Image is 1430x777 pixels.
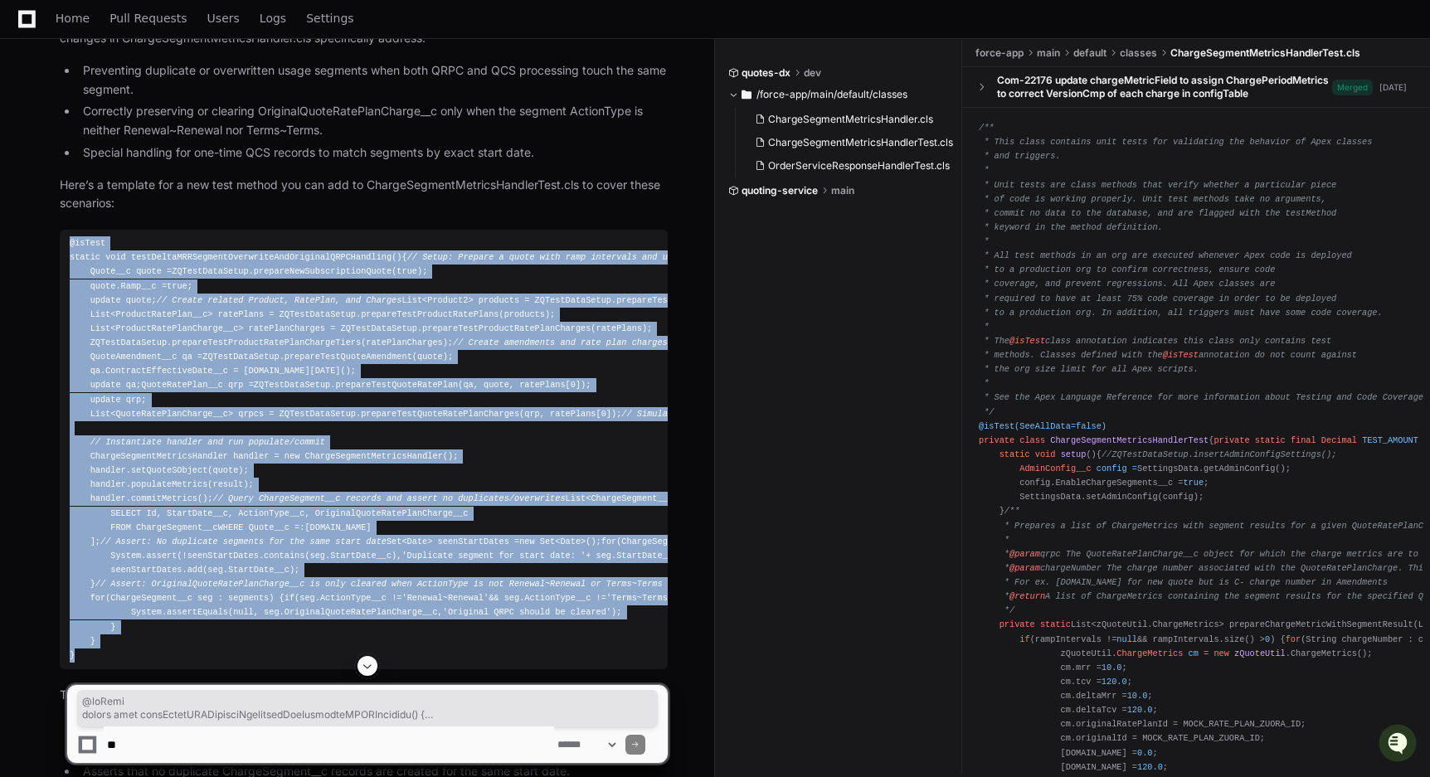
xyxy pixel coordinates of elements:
[1050,435,1209,445] span: ChargeSegmentMetricsHandlerTest
[1120,46,1157,60] span: classes
[1000,449,1030,459] span: static
[1097,464,1127,473] span: config
[1009,336,1045,346] span: @isTest
[1037,46,1060,60] span: main
[1116,648,1183,658] span: ChargeMetrics
[17,66,302,93] div: Welcome
[748,154,953,177] button: OrderServiceResponseHandlerTest.cls
[1214,435,1249,445] span: private
[540,537,555,546] span: Set
[157,295,402,305] span: // Create related Product, RatePlan, and Charges
[1040,619,1071,629] span: static
[1265,634,1270,644] span: 0
[233,451,269,461] span: handler
[182,352,192,362] span: qa
[90,352,178,362] span: QuoteAmendment__c
[1116,634,1137,644] span: null
[997,74,1332,100] div: Com-22176 update chargeMetricField to assign ChargePeriodMetrics to correct VersionCmp of each ch...
[78,143,668,163] li: Special handling for one-time QCS records to match segments by exact start date.
[56,124,272,140] div: Start new chat
[95,579,663,589] span: // Assert: OriginalQuoteRatePlanCharge__c is only cleared when ActionType is not Renewal~Renewal ...
[304,451,442,461] span: ChargeSegmentMetricsHandler
[1332,80,1373,95] span: Merged
[165,174,201,187] span: Pylon
[768,159,950,172] span: OrderServiceResponseHandlerTest.cls
[1255,435,1286,445] span: static
[233,607,254,617] span: null
[407,252,729,262] span: // Setup: Prepare a quote with ramp intervals and usage charges
[1291,435,1316,445] span: final
[90,593,105,603] span: for
[306,13,353,23] span: Settings
[742,85,751,104] svg: Directory
[1019,464,1091,473] span: AdminConfig__c
[70,252,100,262] span: static
[1061,449,1087,459] span: setup
[197,352,202,362] span: =
[979,435,1014,445] span: private
[1286,634,1301,644] span: for
[1086,449,1096,459] span: ()
[146,551,177,561] span: assert
[228,380,243,390] span: qrp
[1009,549,1040,559] span: @param
[60,176,668,214] p: Here’s a template for a new test method you can add to ChargeSegmentMetricsHandlerTest.cls to cov...
[56,140,210,153] div: We're available if you need us!
[249,522,289,532] span: Quote__c
[606,593,673,603] span: 'Terms~Terms'
[401,593,489,603] span: 'Renewal~Renewal'
[70,236,658,663] div: { ZQTestDataSetup.prepareNewSubscriptionQuote( ); quote.Ramp__c = ; update quote; List<Product2> ...
[1073,46,1107,60] span: default
[109,13,187,23] span: Pull Requests
[768,136,953,149] span: ChargeSegmentMetricsHandlerTest.cls
[1009,563,1040,573] span: @param
[131,252,392,262] span: testDeltaMRRSegmentOverwriteAndOriginalQRPCHandling
[443,607,611,617] span: 'Original QRPC should be cleared'
[249,380,254,390] span: =
[136,266,162,276] span: quote
[82,695,653,721] span: @loRemi dolors amet consEctetURADipisciNgelitsedDoeIusmodteMPORIncididu() { // Utlab: Etdolor m a...
[141,380,223,390] span: QuoteRatePlan__c
[100,537,387,546] span: // Assert: No duplicate segments for the same start date
[17,124,46,153] img: 1756235613930-3d25f9e4-fa56-45dd-b3ad-e072dfbd1548
[294,522,299,532] span: =
[1035,449,1056,459] span: void
[282,129,302,148] button: Start new chat
[1321,435,1357,445] span: Decimal
[1170,46,1360,60] span: ChargeSegmentMetricsHandlerTest.cls
[285,451,299,461] span: new
[601,537,616,546] span: for
[167,281,187,291] span: true
[979,123,1428,417] span: /** * This class contains unit tests for validating the behavior of Apex classes * and triggers. ...
[1379,81,1407,94] div: [DATE]
[768,113,933,126] span: ChargeSegmentMetricsHandler.cls
[571,380,576,390] span: 0
[601,409,606,419] span: 0
[1189,648,1199,658] span: cm
[1009,591,1045,601] span: @return
[748,131,953,154] button: ChargeSegmentMetricsHandlerTest.cls
[1019,435,1045,445] span: class
[748,108,953,131] button: ChargeSegmentMetricsHandler.cls
[1234,648,1286,658] span: zQuoteUtil
[742,184,818,197] span: quoting-service
[17,17,50,50] img: PlayerZero
[207,13,240,23] span: Users
[728,81,950,108] button: /force-app/main/default/classes
[1183,478,1204,488] span: true
[621,409,1014,419] span: // Simulate a ZBillingResult with overlapping usage segments for QRPC and QCS
[392,252,401,262] span: ()
[975,46,1024,60] span: force-app
[396,266,417,276] span: true
[78,61,668,100] li: Preventing duplicate or overwritten usage segments when both QRPC and QCS processing touch the sa...
[401,551,586,561] span: 'Duplicate segment for start date: '
[1362,435,1418,445] span: TEST_AMOUNT
[274,451,279,461] span: =
[70,238,105,248] span: @isTest
[1102,449,1336,459] span: //ZQTestDataSetup.insertAdminConfigSettings();
[117,173,201,187] a: Powered byPylon
[1377,722,1422,767] iframe: Open customer support
[756,88,907,101] span: /force-app/main/default/classes
[979,421,1107,431] span: @isTest(SeeAllData=false)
